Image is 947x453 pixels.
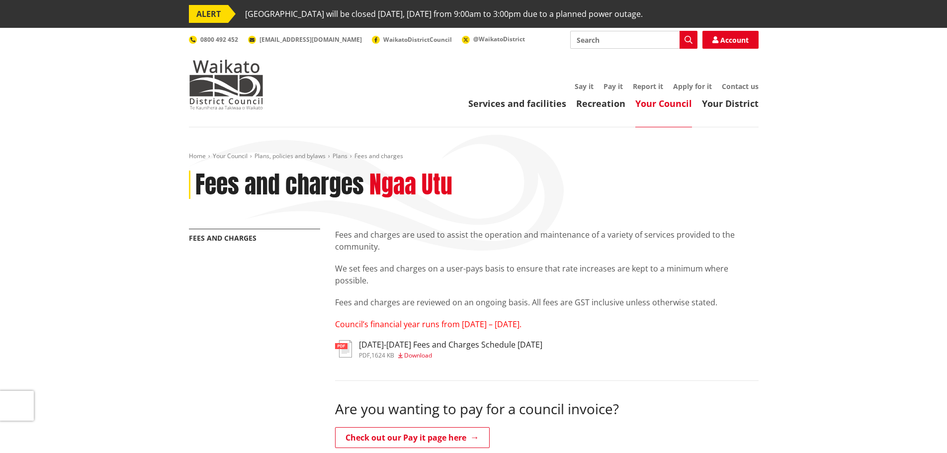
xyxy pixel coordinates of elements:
[359,351,370,360] span: pdf
[335,319,521,330] span: Council’s financial year runs from [DATE] – [DATE].
[189,60,263,109] img: Waikato District Council - Te Kaunihera aa Takiwaa o Waikato
[722,82,759,91] a: Contact us
[673,82,712,91] a: Apply for it
[633,82,663,91] a: Report it
[248,35,362,44] a: [EMAIL_ADDRESS][DOMAIN_NAME]
[462,35,525,43] a: @WaikatoDistrict
[359,340,542,350] h3: [DATE]-[DATE] Fees and Charges Schedule [DATE]
[189,5,228,23] span: ALERT
[635,97,692,109] a: Your Council
[371,351,394,360] span: 1624 KB
[369,171,452,199] h2: Ngaa Utu
[335,229,759,253] p: Fees and charges are used to assist the operation and maintenance of a variety of services provid...
[359,353,542,359] div: ,
[473,35,525,43] span: @WaikatoDistrict
[189,35,238,44] a: 0800 492 452
[333,152,347,160] a: Plans
[335,263,759,286] p: We set fees and charges on a user-pays basis to ensure that rate increases are kept to a minimum ...
[354,152,403,160] span: Fees and charges
[383,35,452,44] span: WaikatoDistrictCouncil
[245,5,643,23] span: [GEOGRAPHIC_DATA] will be closed [DATE], [DATE] from 9:00am to 3:00pm due to a planned power outage.
[213,152,248,160] a: Your Council
[372,35,452,44] a: WaikatoDistrictCouncil
[575,82,594,91] a: Say it
[576,97,625,109] a: Recreation
[603,82,623,91] a: Pay it
[335,399,619,418] span: Are you wanting to pay for a council invoice?
[189,152,759,161] nav: breadcrumb
[335,340,352,358] img: document-pdf.svg
[195,171,364,199] h1: Fees and charges
[335,427,490,448] a: Check out our Pay it page here
[189,233,257,243] a: Fees and charges
[468,97,566,109] a: Services and facilities
[404,351,432,360] span: Download
[702,97,759,109] a: Your District
[335,296,759,308] p: Fees and charges are reviewed on an ongoing basis. All fees are GST inclusive unless otherwise st...
[259,35,362,44] span: [EMAIL_ADDRESS][DOMAIN_NAME]
[335,340,542,358] a: [DATE]-[DATE] Fees and Charges Schedule [DATE] pdf,1624 KB Download
[189,152,206,160] a: Home
[200,35,238,44] span: 0800 492 452
[702,31,759,49] a: Account
[255,152,326,160] a: Plans, policies and bylaws
[570,31,697,49] input: Search input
